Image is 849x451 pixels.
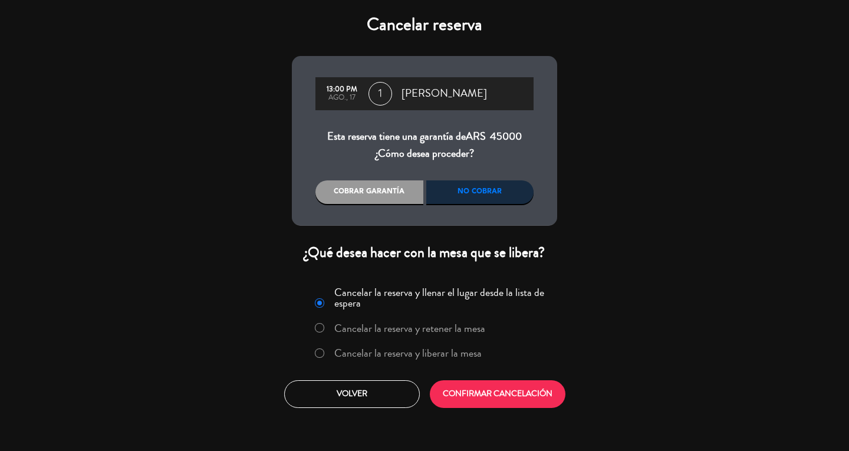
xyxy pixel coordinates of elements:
div: Cobrar garantía [315,180,423,204]
label: Cancelar la reserva y llenar el lugar desde la lista de espera [334,287,550,308]
div: 13:00 PM [321,85,363,94]
div: ago., 17 [321,94,363,102]
span: [PERSON_NAME] [402,85,487,103]
button: Volver [284,380,420,408]
label: Cancelar la reserva y liberar la mesa [334,348,482,358]
span: 45000 [490,129,522,144]
div: ¿Qué desea hacer con la mesa que se libera? [292,243,557,262]
span: ARS [466,129,486,144]
div: No cobrar [426,180,534,204]
div: Esta reserva tiene una garantía de ¿Cómo desea proceder? [315,128,534,163]
label: Cancelar la reserva y retener la mesa [334,323,485,334]
button: CONFIRMAR CANCELACIÓN [430,380,565,408]
span: 1 [368,82,392,106]
h4: Cancelar reserva [292,14,557,35]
